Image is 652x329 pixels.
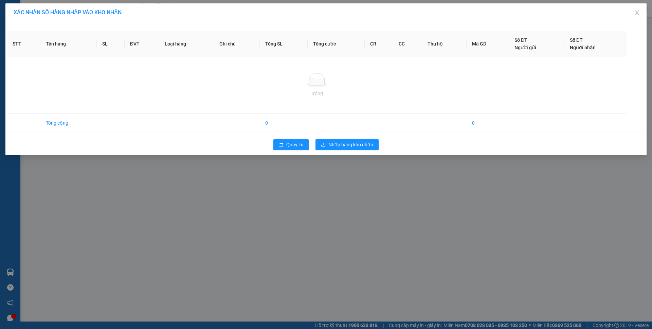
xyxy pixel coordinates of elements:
div: Trống [13,90,621,97]
button: downloadNhập hàng kho nhận [315,139,379,150]
td: 0 [260,114,308,132]
button: Close [628,3,647,22]
span: Số ĐT [514,37,527,43]
th: CC [393,31,422,57]
th: Ghi chú [214,31,260,57]
th: STT [7,31,40,57]
button: rollbackQuay lại [273,139,309,150]
th: ĐVT [125,31,159,57]
th: CR [365,31,394,57]
span: Số ĐT [570,37,583,43]
th: Tên hàng [40,31,97,57]
span: Nhập hàng kho nhận [328,141,373,148]
span: download [321,142,326,148]
th: Mã GD [467,31,509,57]
th: Loại hàng [159,31,214,57]
td: 0 [467,114,509,132]
span: rollback [279,142,284,148]
span: Người nhận [570,45,596,50]
th: Tổng SL [260,31,308,57]
td: Tổng cộng [40,114,97,132]
th: SL [97,31,124,57]
span: Người gửi [514,45,536,50]
th: Thu hộ [422,31,466,57]
span: Quay lại [286,141,303,148]
th: Tổng cước [308,31,365,57]
span: close [634,10,640,15]
span: XÁC NHẬN SỐ HÀNG NHẬP VÀO KHO NHẬN [14,9,122,16]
